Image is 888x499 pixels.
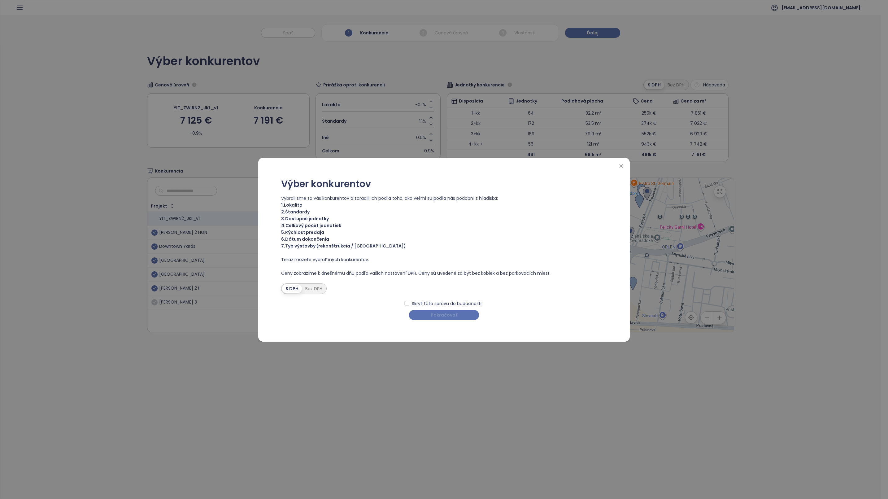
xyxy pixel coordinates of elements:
span: 3. Dostupné jednotky [281,215,607,222]
span: Teraz môžete vybrať iných konkurentov. [281,256,607,263]
span: 4. Celkový počet jednotiek [281,222,607,229]
span: close [619,164,624,169]
span: Ceny zobrazíme k dnešnému dňu podľa vašich nastavení DPH. Ceny sú uvedené za byt bez kobiek a bez... [281,270,607,277]
span: 2. Štandardy [281,208,607,215]
button: Close [618,163,625,170]
div: Výber konkurentov [281,179,607,195]
span: Skryť túto správu do budúcnosti [409,300,484,307]
button: Pokračovať [409,310,479,320]
span: Vybrali sme za vás konkurentov a zoradili ich podľa toho, ako veľmi sú podľa nás podobní z hľadiska: [281,195,607,202]
div: S DPH [282,284,302,293]
span: Pokračovať [431,312,457,318]
div: Bez DPH [302,284,326,293]
span: 6. Dátum dokončenia [281,236,607,243]
span: 5. Rýchlosť predaja [281,229,607,236]
span: 1. Lokalita [281,202,607,208]
span: 7. Typ výstavby (rekonštrukcia / [GEOGRAPHIC_DATA]) [281,243,607,249]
